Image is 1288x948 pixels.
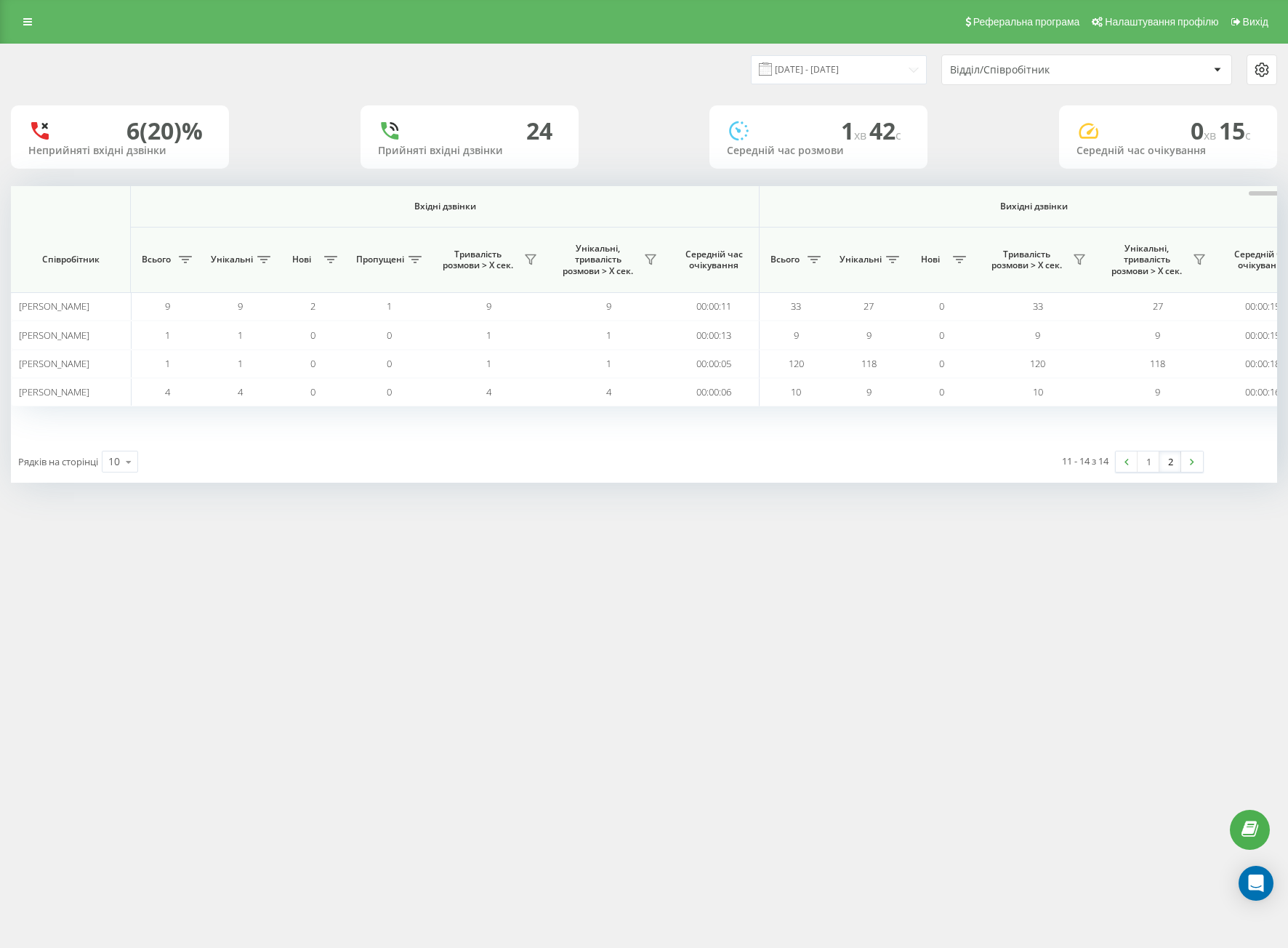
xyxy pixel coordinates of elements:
span: 4 [486,385,491,398]
div: 6 (20)% [126,117,203,145]
span: 120 [1030,357,1045,370]
span: 1 [606,329,611,342]
span: Унікальні, тривалість розмови > Х сек. [1105,243,1188,277]
span: 1 [165,329,170,342]
span: Вхідні дзвінки [169,201,721,212]
span: Унікальні [211,254,253,265]
span: 0 [310,329,315,342]
div: Середній час розмови [727,145,910,157]
span: 9 [1035,329,1040,342]
td: 00:00:13 [669,321,760,349]
span: 9 [794,329,799,342]
span: 9 [1155,329,1160,342]
span: 9 [486,300,491,313]
td: 00:00:06 [669,378,760,406]
span: 9 [238,300,243,313]
span: 1 [606,357,611,370]
span: 1 [238,357,243,370]
span: 2 [310,300,315,313]
td: 00:00:11 [669,292,760,321]
span: 0 [387,357,392,370]
span: 15 [1219,115,1251,146]
span: 0 [939,300,944,313]
span: хв [1204,127,1219,143]
span: 1 [165,357,170,370]
span: 1 [486,357,491,370]
span: Середній час очікування [680,249,748,271]
span: 118 [861,357,877,370]
div: Неприйняті вхідні дзвінки [28,145,212,157]
span: 9 [866,329,872,342]
span: Всього [138,254,174,265]
span: Тривалість розмови > Х сек. [985,249,1068,271]
span: 0 [939,329,944,342]
span: Вихідні дзвінки [794,201,1274,212]
span: Налаштування профілю [1105,16,1218,28]
span: Нові [912,254,949,265]
div: 24 [526,117,552,145]
span: Всього [767,254,803,265]
span: 10 [1033,385,1043,398]
span: Пропущені [356,254,404,265]
span: 1 [486,329,491,342]
span: 118 [1150,357,1165,370]
span: 0 [310,385,315,398]
span: [PERSON_NAME] [19,357,89,370]
span: 27 [864,300,874,313]
span: [PERSON_NAME] [19,329,89,342]
div: Відділ/Співробітник [950,64,1124,76]
span: 1 [238,329,243,342]
span: 9 [606,300,611,313]
span: Вихід [1243,16,1268,28]
span: 33 [1033,300,1043,313]
span: 9 [165,300,170,313]
div: Open Intercom Messenger [1239,866,1273,901]
span: 0 [1191,115,1219,146]
span: 0 [387,329,392,342]
a: 2 [1159,451,1181,472]
span: [PERSON_NAME] [19,300,89,313]
span: 0 [939,357,944,370]
span: 42 [869,115,901,146]
span: Унікальні, тривалість розмови > Х сек. [556,243,640,277]
a: 1 [1138,451,1159,472]
td: 00:00:05 [669,350,760,378]
span: хв [854,127,869,143]
span: Унікальні [840,254,882,265]
span: 27 [1153,300,1163,313]
span: c [1245,127,1251,143]
div: Прийняті вхідні дзвінки [378,145,561,157]
span: 4 [606,385,611,398]
span: 4 [238,385,243,398]
div: 11 - 14 з 14 [1062,454,1108,468]
span: 0 [310,357,315,370]
span: Тривалість розмови > Х сек. [436,249,520,271]
span: 0 [939,385,944,398]
span: 9 [866,385,872,398]
div: Середній час очікування [1076,145,1260,157]
span: 1 [841,115,869,146]
span: c [895,127,901,143]
span: 33 [791,300,801,313]
span: 1 [387,300,392,313]
div: 10 [108,454,120,469]
span: 4 [165,385,170,398]
span: Співробітник [23,254,118,265]
span: Рядків на сторінці [18,455,98,468]
span: 120 [789,357,804,370]
span: Нові [283,254,320,265]
span: [PERSON_NAME] [19,385,89,398]
span: 9 [1155,385,1160,398]
span: Реферальна програма [973,16,1080,28]
span: 10 [791,385,801,398]
span: 0 [387,385,392,398]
